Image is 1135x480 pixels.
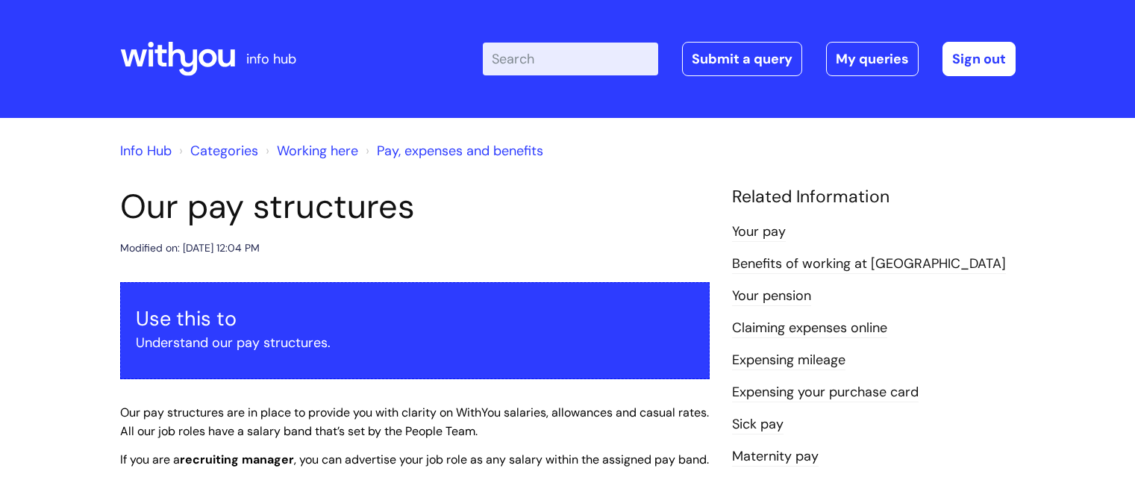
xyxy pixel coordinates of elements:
input: Search [483,43,658,75]
h1: Our pay structures [120,187,710,227]
a: Working here [277,142,358,160]
strong: recruiting manager [180,452,294,467]
a: Pay, expenses and benefits [377,142,543,160]
a: Benefits of working at [GEOGRAPHIC_DATA] [732,255,1006,274]
a: Sick pay [732,415,784,434]
li: Solution home [175,139,258,163]
span: If you are a , you can advertise your job role as any salary within the assigned pay band. [120,452,709,467]
p: Understand our pay structures. [136,331,694,355]
a: Categories [190,142,258,160]
p: info hub [246,47,296,71]
a: Your pension [732,287,811,306]
a: Info Hub [120,142,172,160]
span: Our pay structures are in place to provide you with clarity on WithYou salaries, allowances and c... [120,405,709,439]
a: My queries [826,42,919,76]
li: Working here [262,139,358,163]
a: Sign out [942,42,1016,76]
a: Expensing your purchase card [732,383,919,402]
div: | - [483,42,1016,76]
a: Your pay [732,222,786,242]
div: Modified on: [DATE] 12:04 PM [120,239,260,258]
h4: Related Information [732,187,1016,208]
li: Pay, expenses and benefits [362,139,543,163]
a: Maternity pay [732,447,819,467]
a: Claiming expenses online [732,319,887,338]
h3: Use this to [136,307,694,331]
a: Submit a query [682,42,802,76]
a: Expensing mileage [732,351,845,370]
